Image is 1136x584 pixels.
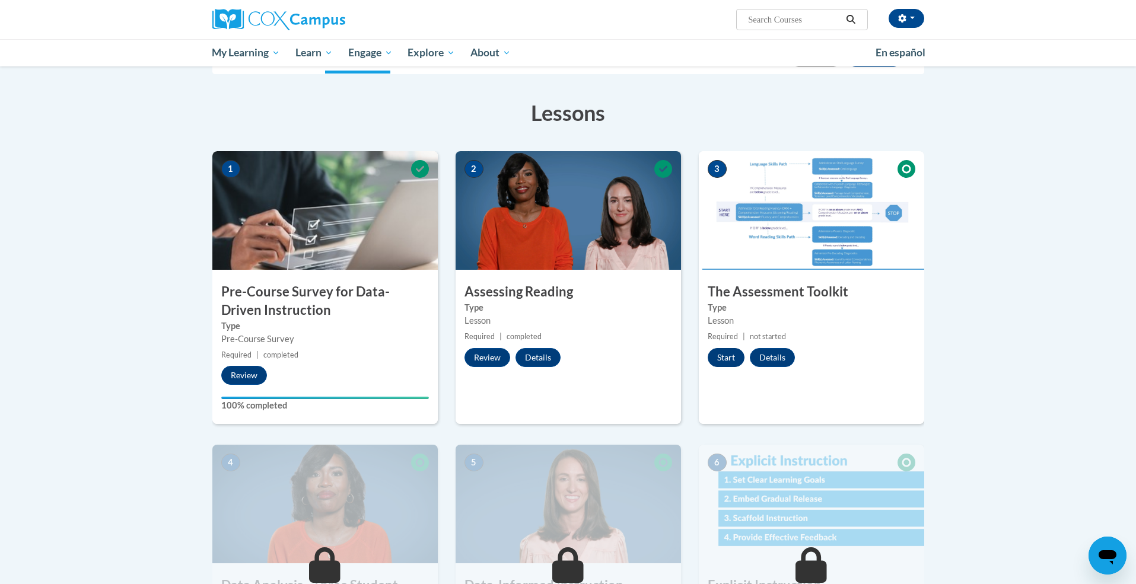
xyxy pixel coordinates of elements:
[408,46,455,60] span: Explore
[708,314,915,327] div: Lesson
[205,39,288,66] a: My Learning
[463,39,518,66] a: About
[708,301,915,314] label: Type
[195,39,942,66] div: Main menu
[464,332,495,341] span: Required
[295,46,333,60] span: Learn
[456,283,681,301] h3: Assessing Reading
[212,98,924,127] h3: Lessons
[212,46,280,60] span: My Learning
[708,160,727,178] span: 3
[212,9,438,30] a: Cox Campus
[221,366,267,385] button: Review
[842,12,860,27] button: Search
[708,332,738,341] span: Required
[699,283,924,301] h3: The Assessment Toolkit
[212,151,438,270] img: Course Image
[699,445,924,563] img: Course Image
[263,350,298,359] span: completed
[221,320,429,333] label: Type
[212,9,345,30] img: Cox Campus
[470,46,511,60] span: About
[456,445,681,563] img: Course Image
[464,301,672,314] label: Type
[221,454,240,471] span: 4
[341,39,400,66] a: Engage
[750,332,786,341] span: not started
[516,348,561,367] button: Details
[1089,537,1127,575] iframe: Button to launch messaging window
[212,283,438,320] h3: Pre-Course Survey for Data-Driven Instruction
[499,332,502,341] span: |
[747,12,842,27] input: Search Courses
[348,46,393,60] span: Engage
[221,160,240,178] span: 1
[400,39,463,66] a: Explore
[221,333,429,346] div: Pre-Course Survey
[876,46,925,59] span: En español
[221,350,252,359] span: Required
[256,350,259,359] span: |
[456,151,681,270] img: Course Image
[464,454,483,471] span: 5
[221,399,429,412] label: 100% completed
[464,160,483,178] span: 2
[288,39,341,66] a: Learn
[889,9,924,28] button: Account Settings
[743,332,745,341] span: |
[464,314,672,327] div: Lesson
[708,348,744,367] button: Start
[221,397,429,399] div: Your progress
[750,348,795,367] button: Details
[708,454,727,471] span: 6
[464,348,510,367] button: Review
[507,332,542,341] span: completed
[212,445,438,563] img: Course Image
[699,151,924,270] img: Course Image
[868,40,933,65] a: En español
